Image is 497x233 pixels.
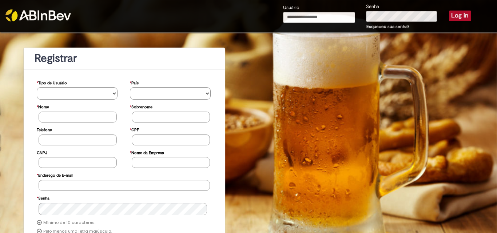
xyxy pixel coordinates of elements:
label: CNPJ [37,147,47,157]
label: Usuário [283,4,299,11]
label: Nome da Empresa [130,147,164,157]
h1: Registrar [35,52,214,64]
label: Sobrenome [130,101,152,112]
label: CPF [130,124,139,134]
label: Senha [366,3,379,10]
a: Esqueceu sua senha? [366,24,409,29]
label: Nome [37,101,49,112]
label: Mínimo de 10 caracteres. [43,220,95,226]
label: Tipo de Usuário [37,77,67,88]
img: ABInbev-white.png [5,9,71,21]
label: Telefone [37,124,52,134]
button: Log in [449,11,471,21]
label: País [130,77,139,88]
label: Endereço de E-mail [37,169,73,180]
label: Senha [37,192,49,203]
